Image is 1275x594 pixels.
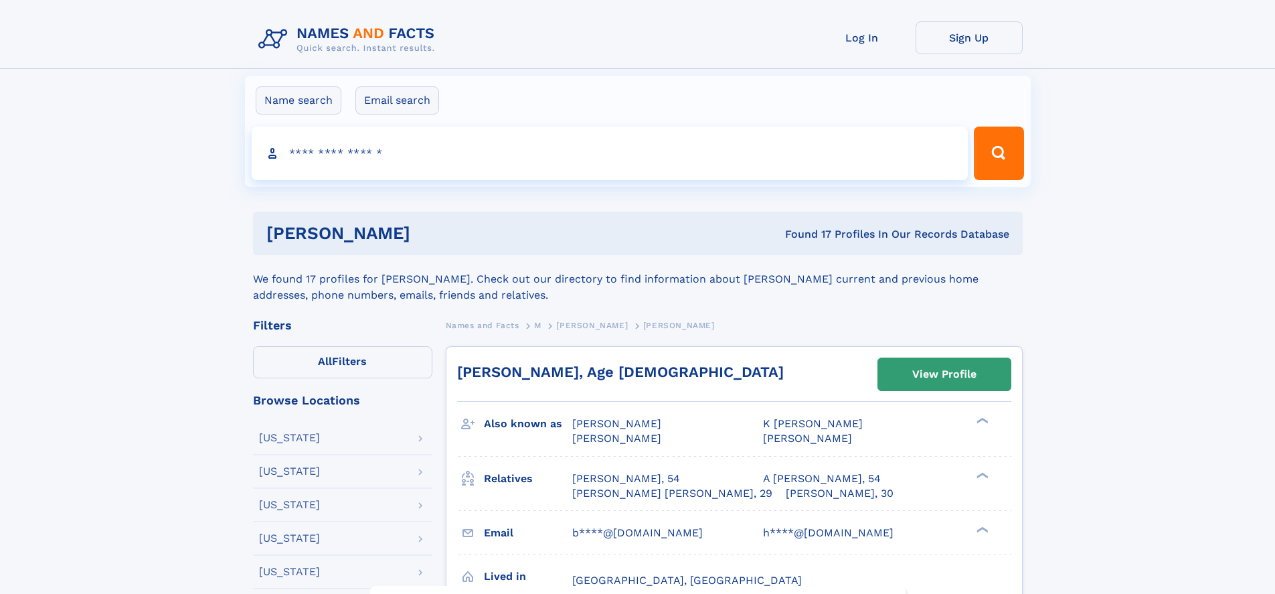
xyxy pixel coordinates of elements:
[572,486,772,501] a: [PERSON_NAME] [PERSON_NAME], 29
[809,21,916,54] a: Log In
[253,21,446,58] img: Logo Names and Facts
[253,346,432,378] label: Filters
[643,321,715,330] span: [PERSON_NAME]
[256,86,341,115] label: Name search
[572,574,802,587] span: [GEOGRAPHIC_DATA], [GEOGRAPHIC_DATA]
[912,359,976,390] div: View Profile
[266,225,598,242] h1: [PERSON_NAME]
[484,467,572,490] h3: Relatives
[457,364,784,380] a: [PERSON_NAME], Age [DEMOGRAPHIC_DATA]
[484,565,572,588] h3: Lived in
[556,321,628,330] span: [PERSON_NAME]
[763,417,863,430] span: K [PERSON_NAME]
[974,127,1023,180] button: Search Button
[973,471,989,479] div: ❯
[253,394,432,406] div: Browse Locations
[598,227,1009,242] div: Found 17 Profiles In Our Records Database
[916,21,1023,54] a: Sign Up
[318,355,332,368] span: All
[253,255,1023,303] div: We found 17 profiles for [PERSON_NAME]. Check out our directory to find information about [PERSON...
[763,471,881,486] a: A [PERSON_NAME], 54
[786,486,894,501] a: [PERSON_NAME], 30
[534,321,541,330] span: M
[556,317,628,333] a: [PERSON_NAME]
[253,319,432,331] div: Filters
[763,432,852,445] span: [PERSON_NAME]
[355,86,439,115] label: Email search
[259,500,320,510] div: [US_STATE]
[259,567,320,577] div: [US_STATE]
[973,417,989,425] div: ❯
[259,433,320,443] div: [US_STATE]
[484,413,572,435] h3: Also known as
[534,317,541,333] a: M
[973,525,989,534] div: ❯
[878,358,1011,390] a: View Profile
[446,317,519,333] a: Names and Facts
[252,127,968,180] input: search input
[259,466,320,477] div: [US_STATE]
[259,533,320,544] div: [US_STATE]
[572,432,661,445] span: [PERSON_NAME]
[572,417,661,430] span: [PERSON_NAME]
[484,522,572,544] h3: Email
[572,471,680,486] a: [PERSON_NAME], 54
